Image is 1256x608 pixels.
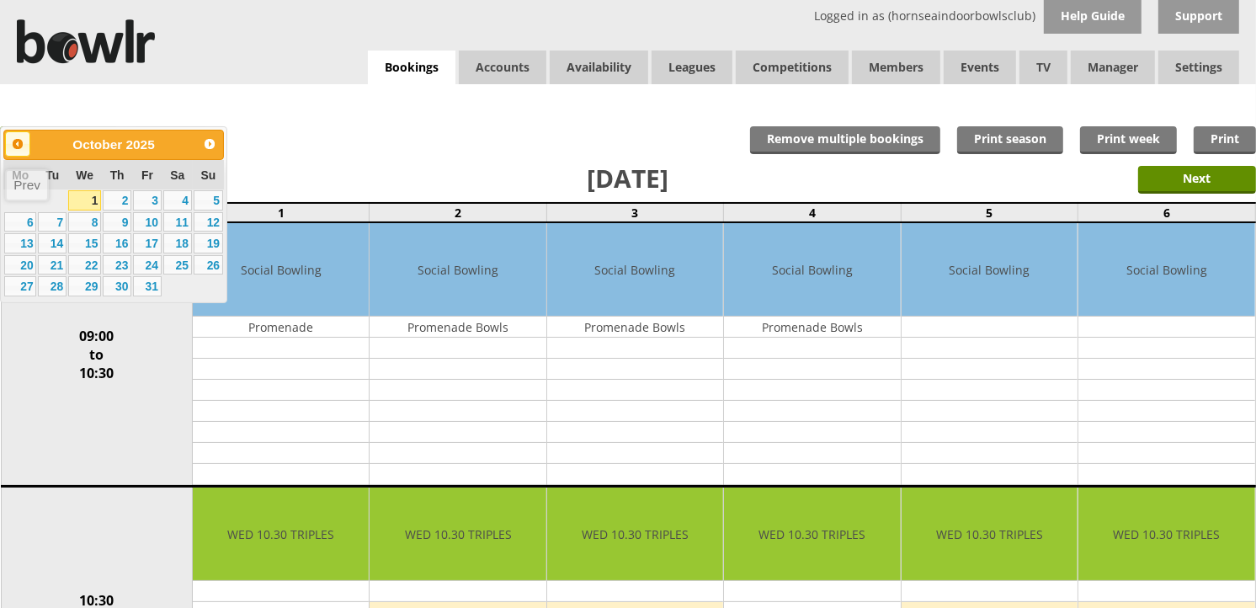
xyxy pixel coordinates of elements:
[193,203,370,222] td: 1
[68,212,101,232] a: 8
[370,488,546,581] td: WED 10.30 TRIPLES
[194,212,223,232] a: 12
[72,137,122,152] span: October
[1071,51,1155,84] span: Manager
[103,276,131,296] a: 30
[103,212,131,232] a: 9
[194,255,223,275] a: 26
[163,255,192,275] a: 25
[902,223,1078,317] td: Social Bowling
[4,255,36,275] a: 20
[141,168,153,182] span: Friday
[103,255,131,275] a: 23
[13,178,40,193] div: Prev
[194,190,223,211] a: 5
[547,317,723,338] td: Promenade Bowls
[4,233,36,253] a: 13
[370,317,546,338] td: Promenade Bowls
[547,488,723,581] td: WED 10.30 TRIPLES
[12,168,29,182] span: Monday
[736,51,849,84] a: Competitions
[170,168,184,182] span: Saturday
[163,212,192,232] a: 11
[1,222,193,487] td: 09:00 to 10:30
[724,223,900,317] td: Social Bowling
[957,126,1063,154] a: Print season
[902,488,1078,581] td: WED 10.30 TRIPLES
[133,233,162,253] a: 17
[1080,126,1177,154] a: Print week
[68,233,101,253] a: 15
[38,276,67,296] a: 28
[133,212,162,232] a: 10
[133,190,162,211] a: 3
[901,203,1078,222] td: 5
[550,51,648,84] a: Availability
[103,190,131,211] a: 2
[45,168,59,182] span: Tuesday
[852,51,940,84] span: Members
[724,203,901,222] td: 4
[193,317,369,338] td: Promenade
[200,168,216,182] span: Sunday
[4,276,36,296] a: 27
[368,51,455,85] a: Bookings
[370,223,546,317] td: Social Bowling
[193,223,369,317] td: Social Bowling
[724,488,900,581] td: WED 10.30 TRIPLES
[133,276,162,296] a: 31
[1078,223,1254,317] td: Social Bowling
[163,190,192,211] a: 4
[126,137,155,152] span: 2025
[203,137,216,151] span: Next
[459,51,546,84] span: Accounts
[547,223,723,317] td: Social Bowling
[944,51,1016,84] a: Events
[76,168,93,182] span: Wednesday
[194,233,223,253] a: 19
[1158,51,1239,84] span: Settings
[1078,203,1255,222] td: 6
[68,276,101,296] a: 29
[4,212,36,232] a: 6
[193,488,369,581] td: WED 10.30 TRIPLES
[370,203,546,222] td: 2
[198,132,221,156] a: Next
[133,255,162,275] a: 24
[1078,488,1254,581] td: WED 10.30 TRIPLES
[68,255,101,275] a: 22
[68,190,101,211] a: 1
[103,233,131,253] a: 16
[163,233,192,253] a: 18
[1138,166,1256,194] input: Next
[38,255,67,275] a: 21
[38,212,67,232] a: 7
[546,203,723,222] td: 3
[1194,126,1256,154] a: Print
[38,233,67,253] a: 14
[110,168,125,182] span: Thursday
[11,137,24,151] span: Prev
[724,317,900,338] td: Promenade Bowls
[652,51,732,84] a: Leagues
[750,126,940,154] input: Remove multiple bookings
[1019,51,1067,84] span: TV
